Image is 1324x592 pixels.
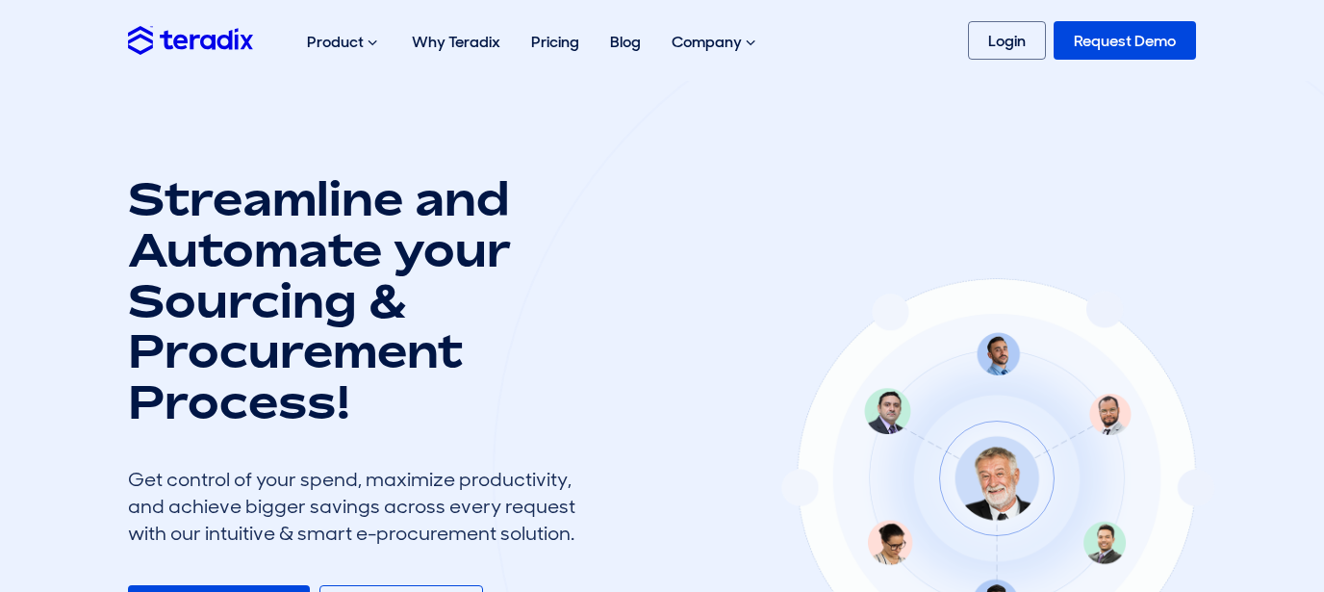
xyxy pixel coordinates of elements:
div: Company [656,12,775,73]
a: Pricing [516,12,595,72]
a: Blog [595,12,656,72]
img: Teradix logo [128,26,253,54]
a: Request Demo [1054,21,1196,60]
a: Login [968,21,1046,60]
h1: Streamline and Automate your Sourcing & Procurement Process! [128,173,590,427]
div: Get control of your spend, maximize productivity, and achieve bigger savings across every request... [128,466,590,547]
a: Why Teradix [396,12,516,72]
div: Product [292,12,396,73]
